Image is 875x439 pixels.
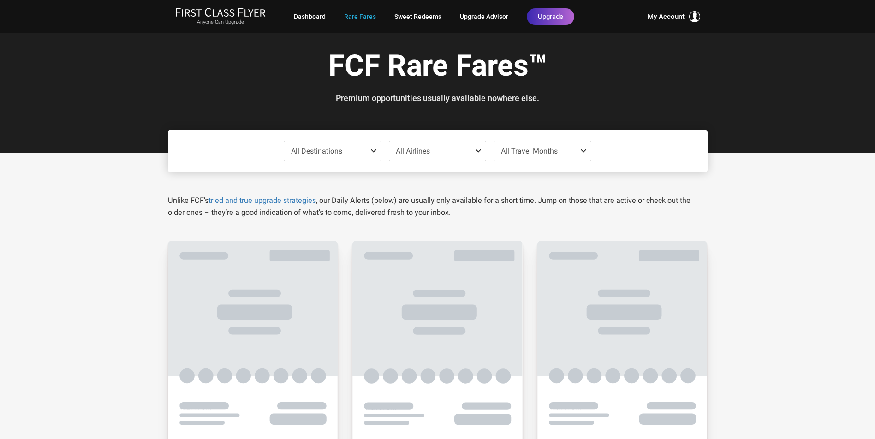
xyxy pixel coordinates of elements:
[175,7,266,26] a: First Class FlyerAnyone Can Upgrade
[175,7,266,17] img: First Class Flyer
[168,195,708,219] p: Unlike FCF’s , our Daily Alerts (below) are usually only available for a short time. Jump on thos...
[208,196,316,205] a: tried and true upgrade strategies
[294,8,326,25] a: Dashboard
[394,8,441,25] a: Sweet Redeems
[527,8,574,25] a: Upgrade
[501,147,558,155] span: All Travel Months
[648,11,685,22] span: My Account
[175,19,266,25] small: Anyone Can Upgrade
[291,147,342,155] span: All Destinations
[344,8,376,25] a: Rare Fares
[460,8,508,25] a: Upgrade Advisor
[175,94,701,103] h3: Premium opportunities usually available nowhere else.
[396,147,430,155] span: All Airlines
[648,11,700,22] button: My Account
[175,50,701,85] h1: FCF Rare Fares™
